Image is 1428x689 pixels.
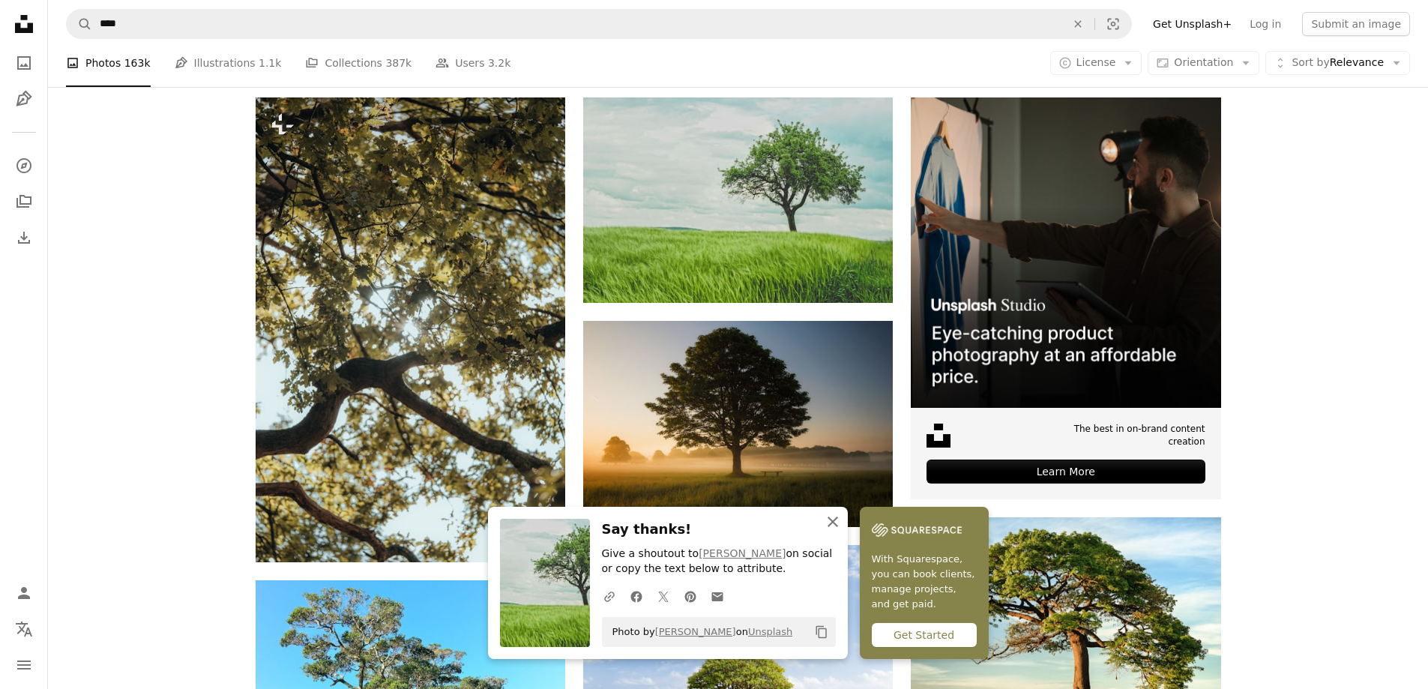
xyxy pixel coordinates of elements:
span: License [1076,56,1116,68]
a: Photos [9,48,39,78]
button: Visual search [1095,10,1131,38]
a: Collections 387k [305,39,412,87]
a: Share on Pinterest [677,581,704,611]
a: Unsplash [748,626,792,637]
img: file-1747939142011-51e5cc87e3c9 [872,519,962,541]
a: Explore [9,151,39,181]
img: green leafed tree surrounded by fog during daytime [583,321,893,527]
p: Give a shoutout to on social or copy the text below to attribute. [602,547,836,577]
button: License [1050,51,1142,75]
a: green leaf tree under blue sky [911,613,1220,627]
button: Sort byRelevance [1265,51,1410,75]
span: 1.1k [259,55,281,71]
a: Download History [9,223,39,253]
a: Home — Unsplash [9,9,39,42]
a: With Squarespace, you can book clients, manage projects, and get paid.Get Started [860,507,989,659]
a: Share over email [704,581,731,611]
a: [PERSON_NAME] [655,626,736,637]
a: [PERSON_NAME] [699,547,786,559]
button: Submit an image [1302,12,1410,36]
span: Photo by on [605,620,793,644]
button: Copy to clipboard [809,619,834,645]
button: Search Unsplash [67,10,92,38]
img: file-1715714098234-25b8b4e9d8faimage [911,97,1220,407]
a: green tree on grassland during daytime [583,193,893,207]
span: With Squarespace, you can book clients, manage projects, and get paid. [872,552,977,612]
a: The best in on-brand content creationLearn More [911,97,1220,499]
span: Orientation [1174,56,1233,68]
a: Illustrations 1.1k [175,39,282,87]
img: green tree on grassland during daytime [583,97,893,303]
button: Orientation [1148,51,1259,75]
img: file-1631678316303-ed18b8b5cb9cimage [927,424,951,448]
a: green leafed tree surrounded by fog during daytime [583,417,893,430]
a: Users 3.2k [436,39,510,87]
h3: Say thanks! [602,519,836,541]
span: 387k [385,55,412,71]
button: Clear [1061,10,1094,38]
img: a bird sitting on a branch of a tree [256,97,565,562]
span: The best in on-brand content creation [1034,423,1205,448]
a: Share on Facebook [623,581,650,611]
a: Share on Twitter [650,581,677,611]
button: Language [9,614,39,644]
form: Find visuals sitewide [66,9,1132,39]
span: Relevance [1292,55,1384,70]
a: Get Unsplash+ [1144,12,1241,36]
a: Log in / Sign up [9,578,39,608]
span: Sort by [1292,56,1329,68]
a: Collections [9,187,39,217]
button: Menu [9,650,39,680]
a: a bird sitting on a branch of a tree [256,323,565,337]
div: Get Started [872,623,977,647]
span: 3.2k [488,55,510,71]
a: Log in [1241,12,1290,36]
div: Learn More [927,460,1205,484]
a: Illustrations [9,84,39,114]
